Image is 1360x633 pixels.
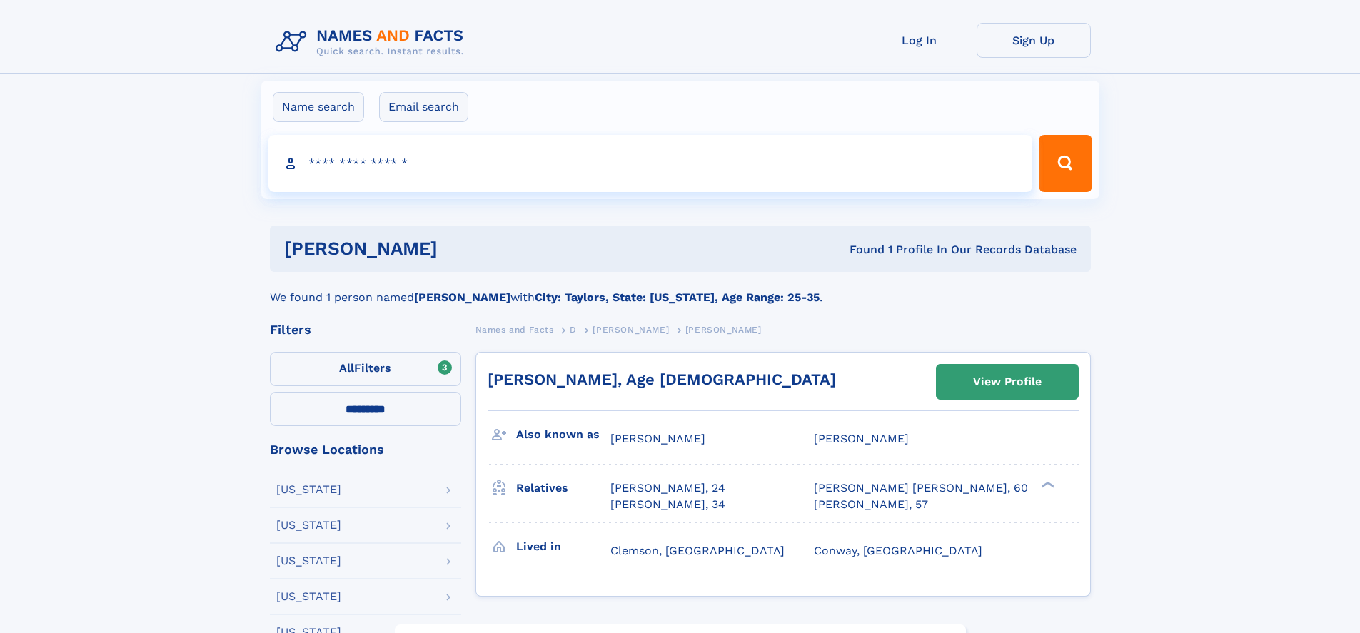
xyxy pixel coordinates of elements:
h3: Lived in [516,535,610,559]
span: [PERSON_NAME] [685,325,762,335]
a: D [570,320,577,338]
span: All [339,361,354,375]
span: Conway, [GEOGRAPHIC_DATA] [814,544,982,557]
div: [US_STATE] [276,484,341,495]
label: Email search [379,92,468,122]
a: View Profile [937,365,1078,399]
div: [US_STATE] [276,520,341,531]
a: [PERSON_NAME], Age [DEMOGRAPHIC_DATA] [488,370,836,388]
input: search input [268,135,1033,192]
a: Log In [862,23,977,58]
div: We found 1 person named with . [270,272,1091,306]
a: [PERSON_NAME], 57 [814,497,928,512]
a: Sign Up [977,23,1091,58]
div: View Profile [973,365,1042,398]
label: Name search [273,92,364,122]
label: Filters [270,352,461,386]
b: City: Taylors, State: [US_STATE], Age Range: 25-35 [535,290,820,304]
div: ❯ [1038,480,1055,490]
a: [PERSON_NAME] [PERSON_NAME], 60 [814,480,1028,496]
div: Filters [270,323,461,336]
div: Found 1 Profile In Our Records Database [643,242,1077,258]
div: [US_STATE] [276,555,341,567]
span: [PERSON_NAME] [814,432,909,445]
a: [PERSON_NAME], 34 [610,497,725,512]
span: [PERSON_NAME] [610,432,705,445]
span: [PERSON_NAME] [593,325,669,335]
h3: Relatives [516,476,610,500]
img: Logo Names and Facts [270,23,475,61]
button: Search Button [1039,135,1092,192]
div: Browse Locations [270,443,461,456]
div: [US_STATE] [276,591,341,602]
a: Names and Facts [475,320,554,338]
span: Clemson, [GEOGRAPHIC_DATA] [610,544,785,557]
span: D [570,325,577,335]
h1: [PERSON_NAME] [284,240,644,258]
b: [PERSON_NAME] [414,290,510,304]
h3: Also known as [516,422,610,447]
a: [PERSON_NAME] [593,320,669,338]
a: [PERSON_NAME], 24 [610,480,725,496]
